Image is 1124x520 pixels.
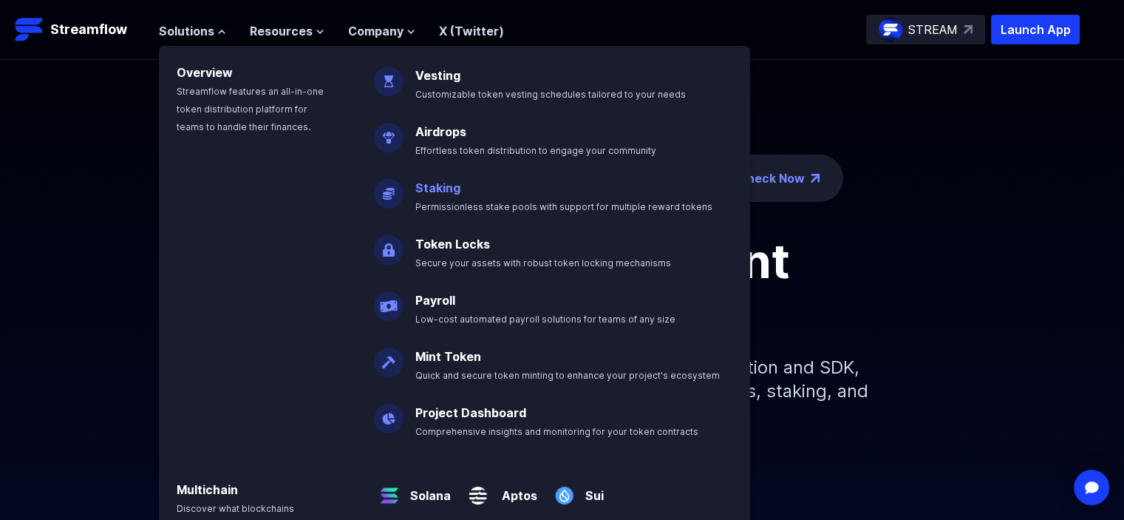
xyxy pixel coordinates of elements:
a: Staking [415,180,460,195]
a: Check Now [738,169,805,187]
span: Secure your assets with robust token locking mechanisms [415,257,671,269]
span: Streamflow features an all-in-one token distribution platform for teams to handle their finances. [177,86,324,132]
button: Resources [250,22,324,40]
img: Aptos [463,469,493,510]
span: Customizable token vesting schedules tailored to your needs [415,89,686,100]
span: Permissionless stake pools with support for multiple reward tokens [415,201,712,212]
p: Streamflow [50,19,127,40]
p: STREAM [908,21,958,38]
a: Airdrops [415,124,466,139]
img: top-right-arrow.png [811,174,820,183]
img: Payroll [374,280,403,321]
span: Resources [250,22,313,40]
img: Streamflow Logo [15,15,44,44]
a: Token Locks [415,237,490,251]
button: Company [348,22,415,40]
a: Aptos [493,475,537,504]
a: Payroll [415,293,455,308]
a: Sui [579,475,604,504]
img: Airdrops [374,111,403,152]
img: Token Locks [374,223,403,265]
a: Mint Token [415,349,481,364]
a: STREAM [866,15,985,44]
img: Project Dashboard [374,392,403,433]
a: X (Twitter) [439,24,504,38]
img: Solana [374,469,404,510]
span: Solutions [159,22,214,40]
img: Vesting [374,55,403,96]
a: Project Dashboard [415,405,526,420]
button: Solutions [159,22,226,40]
button: Launch App [991,15,1080,44]
span: Effortless token distribution to engage your community [415,145,656,156]
img: Sui [549,469,579,510]
a: Overview [177,65,233,80]
div: Open Intercom Messenger [1074,470,1109,505]
img: top-right-arrow.svg [964,25,973,34]
span: Quick and secure token minting to enhance your project's ecosystem [415,370,720,381]
a: Multichain [177,482,238,497]
a: Streamflow [15,15,144,44]
img: streamflow-logo-circle.png [879,18,902,41]
img: Mint Token [374,336,403,377]
a: Vesting [415,68,460,83]
span: Low-cost automated payroll solutions for teams of any size [415,314,675,325]
a: Solana [404,475,451,504]
span: Company [348,22,403,40]
span: Comprehensive insights and monitoring for your token contracts [415,426,698,437]
img: Staking [374,167,403,209]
